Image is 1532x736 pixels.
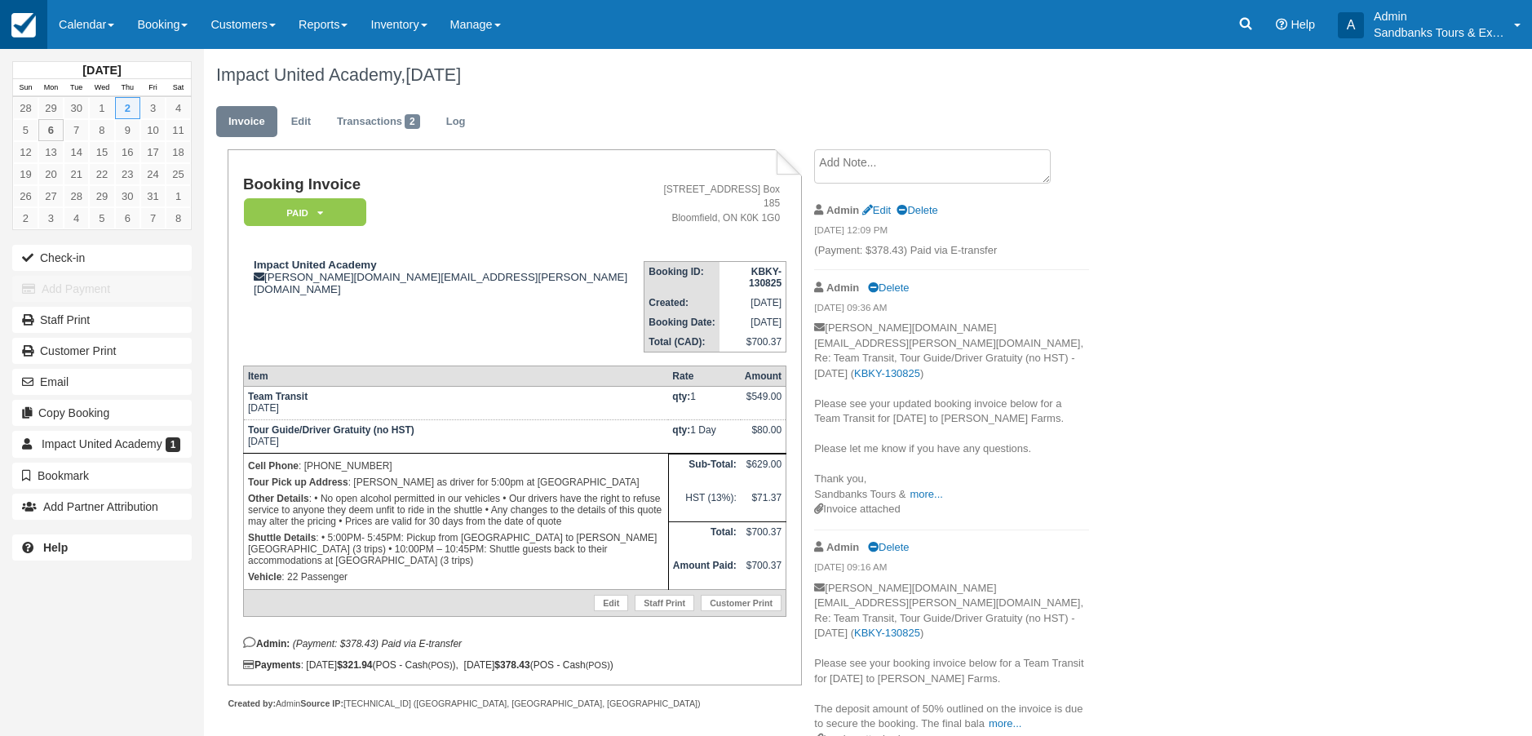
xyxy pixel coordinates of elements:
[64,163,89,185] a: 21
[248,490,664,530] p: : • No open alcohol permitted in our vehicles • Our drivers have the right to refuse service to a...
[166,163,191,185] a: 25
[12,534,192,561] a: Help
[115,79,140,97] th: Thu
[741,556,786,589] td: $700.37
[720,313,786,332] td: [DATE]
[12,276,192,302] button: Add Payment
[910,488,942,500] a: more...
[43,541,68,554] b: Help
[89,163,114,185] a: 22
[89,97,114,119] a: 1
[38,119,64,141] a: 6
[741,454,786,488] td: $629.00
[644,293,720,313] th: Created:
[89,185,114,207] a: 29
[228,698,801,710] div: Admin [TECHNICAL_ID] ([GEOGRAPHIC_DATA], [GEOGRAPHIC_DATA], [GEOGRAPHIC_DATA])
[672,391,690,402] strong: qty
[140,97,166,119] a: 3
[745,391,781,415] div: $549.00
[115,163,140,185] a: 23
[243,176,644,193] h1: Booking Invoice
[243,366,668,386] th: Item
[720,293,786,313] td: [DATE]
[243,659,786,671] div: : [DATE] (POS - Cash ), [DATE] (POS - Cash )
[1374,8,1504,24] p: Admin
[868,282,909,294] a: Delete
[12,400,192,426] button: Copy Booking
[243,419,668,453] td: [DATE]
[64,97,89,119] a: 30
[38,141,64,163] a: 13
[38,79,64,97] th: Mon
[140,207,166,229] a: 7
[248,460,299,472] strong: Cell Phone
[644,313,720,332] th: Booking Date:
[166,119,191,141] a: 11
[11,13,36,38] img: checkfront-main-nav-mini-logo.png
[814,581,1089,732] p: [PERSON_NAME][DOMAIN_NAME][EMAIL_ADDRESS][PERSON_NAME][DOMAIN_NAME], Re: Team Transit, Tour Guide...
[82,64,121,77] strong: [DATE]
[64,141,89,163] a: 14
[989,717,1021,729] a: more...
[12,494,192,520] button: Add Partner Attribution
[89,119,114,141] a: 8
[668,366,741,386] th: Rate
[13,207,38,229] a: 2
[814,561,1089,579] em: [DATE] 09:16 AM
[1276,19,1287,30] i: Help
[701,595,781,611] a: Customer Print
[1374,24,1504,41] p: Sandbanks Tours & Experiences
[12,338,192,364] a: Customer Print
[635,595,694,611] a: Staff Print
[13,119,38,141] a: 5
[248,530,664,569] p: : • 5:00PM- 5:45PM: Pickup from [GEOGRAPHIC_DATA] to [PERSON_NAME][GEOGRAPHIC_DATA] (3 trips) • 1...
[38,185,64,207] a: 27
[741,488,786,521] td: $71.37
[115,185,140,207] a: 30
[248,474,664,490] p: : [PERSON_NAME] as driver for 5:00pm at [GEOGRAPHIC_DATA]
[405,114,420,129] span: 2
[166,437,181,452] span: 1
[644,261,720,293] th: Booking ID:
[741,366,786,386] th: Amount
[293,638,462,650] em: (Payment: $378.43) Paid via E-transfer
[38,163,64,185] a: 20
[337,659,372,671] strong: $321.94
[140,185,166,207] a: 31
[672,424,690,436] strong: qty
[38,97,64,119] a: 29
[668,454,741,488] th: Sub-Total:
[248,391,308,402] strong: Team Transit
[64,207,89,229] a: 4
[64,185,89,207] a: 28
[254,259,377,271] strong: Impact United Academy
[897,204,937,216] a: Delete
[12,245,192,271] button: Check-in
[1291,18,1315,31] span: Help
[854,627,920,639] a: KBKY-130825
[814,321,1089,502] p: [PERSON_NAME][DOMAIN_NAME][EMAIL_ADDRESS][PERSON_NAME][DOMAIN_NAME], Re: Team Transit, Tour Guide...
[814,243,1089,259] p: (Payment: $378.43) Paid via E-transfer
[279,106,323,138] a: Edit
[248,477,348,488] strong: Tour Pick up Address
[720,332,786,352] td: $700.37
[668,556,741,589] th: Amount Paid:
[140,79,166,97] th: Fri
[862,204,891,216] a: Edit
[248,569,664,585] p: : 22 Passenger
[405,64,461,85] span: [DATE]
[12,431,192,457] a: Impact United Academy 1
[248,571,281,583] strong: Vehicle
[434,106,478,138] a: Log
[13,163,38,185] a: 19
[140,163,166,185] a: 24
[115,119,140,141] a: 9
[12,307,192,333] a: Staff Print
[243,659,301,671] strong: Payments
[243,259,644,295] div: [PERSON_NAME][DOMAIN_NAME][EMAIL_ADDRESS][PERSON_NAME][DOMAIN_NAME]
[12,369,192,395] button: Email
[89,79,114,97] th: Wed
[166,141,191,163] a: 18
[89,141,114,163] a: 15
[38,207,64,229] a: 3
